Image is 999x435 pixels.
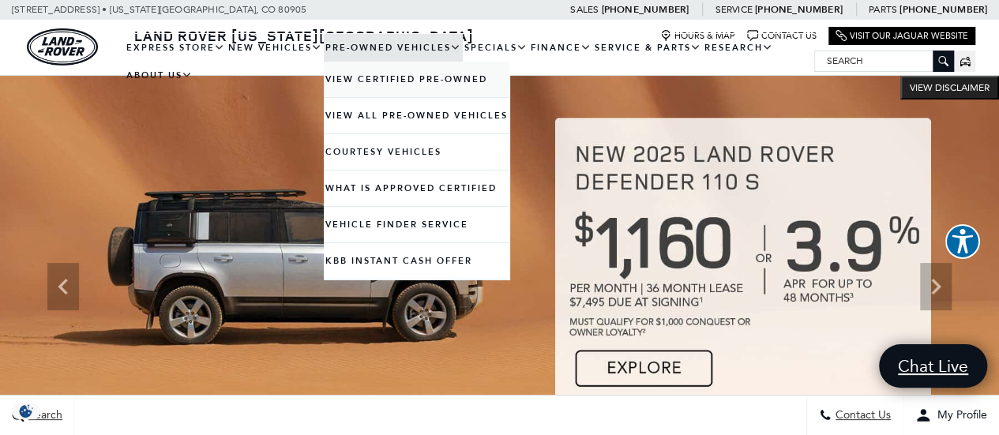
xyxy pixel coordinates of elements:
a: Finance [529,34,593,62]
a: About Us [125,62,194,89]
span: Contact Us [832,409,891,422]
a: Vehicle Finder Service [324,207,509,242]
span: Service [715,4,752,15]
button: VIEW DISCLAIMER [900,76,999,99]
a: New Vehicles [227,34,324,62]
a: Land Rover [US_STATE][GEOGRAPHIC_DATA] [125,26,483,45]
a: Research [703,34,775,62]
a: Hours & Map [660,30,735,42]
a: Courtesy Vehicles [324,134,509,170]
span: Chat Live [890,355,976,377]
a: EXPRESS STORE [125,34,227,62]
a: Chat Live [879,344,987,388]
button: Explore your accessibility options [945,224,980,259]
a: Specials [463,34,529,62]
a: Contact Us [747,30,817,42]
a: KBB Instant Cash Offer [324,243,509,279]
nav: Main Navigation [125,34,814,89]
a: Service & Parts [593,34,703,62]
a: Pre-Owned Vehicles [324,34,463,62]
span: My Profile [931,409,987,422]
a: [STREET_ADDRESS] • [US_STATE][GEOGRAPHIC_DATA], CO 80905 [12,4,306,15]
a: [PHONE_NUMBER] [899,3,987,16]
img: Opt-Out Icon [8,403,44,419]
img: Land Rover [27,28,98,66]
div: Previous [47,263,79,310]
a: [PHONE_NUMBER] [755,3,843,16]
a: [PHONE_NUMBER] [601,3,689,16]
div: Next [920,263,952,310]
span: Sales [570,4,599,15]
a: What Is Approved Certified [324,171,509,206]
section: Click to Open Cookie Consent Modal [8,403,44,419]
aside: Accessibility Help Desk [945,224,980,262]
button: Open user profile menu [903,396,999,435]
span: Parts [869,4,897,15]
span: Land Rover [US_STATE][GEOGRAPHIC_DATA] [134,26,474,45]
span: VIEW DISCLAIMER [910,81,990,94]
a: View All Pre-Owned Vehicles [324,98,509,133]
a: View Certified Pre-Owned [324,62,509,97]
a: Visit Our Jaguar Website [836,30,968,42]
input: Search [815,51,953,70]
a: land-rover [27,28,98,66]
